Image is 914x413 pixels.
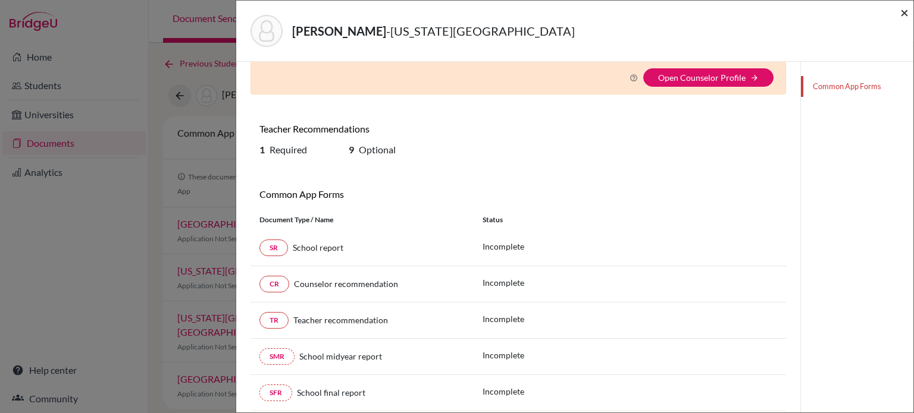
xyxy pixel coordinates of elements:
[386,24,575,38] span: - [US_STATE][GEOGRAPHIC_DATA]
[483,240,524,253] p: Incomplete
[259,276,289,292] a: CR
[483,313,524,325] p: Incomplete
[259,144,265,155] b: 1
[259,188,509,200] h6: Common App Forms
[900,4,909,21] span: ×
[658,72,746,83] a: Open Counselor Profile
[259,239,288,256] a: SR
[483,276,524,289] p: Incomplete
[359,144,396,155] span: Optional
[292,24,386,38] strong: [PERSON_NAME]
[474,215,786,225] div: Status
[259,348,295,365] a: SMR
[750,74,759,82] i: arrow_forward
[259,384,292,401] a: SFR
[643,68,774,87] button: Open Counselor Profilearrow_forward
[483,385,524,398] p: Incomplete
[270,144,307,155] span: Required
[349,144,354,155] b: 9
[294,279,398,289] span: Counselor recommendation
[299,351,382,361] span: School midyear report
[259,123,509,134] h6: Teacher Recommendations
[900,5,909,20] button: Close
[483,349,524,361] p: Incomplete
[801,76,913,97] a: Common App Forms
[297,387,365,398] span: School final report
[293,315,388,325] span: Teacher recommendation
[251,215,474,225] div: Document Type / Name
[293,242,343,253] span: School report
[259,312,289,329] a: TR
